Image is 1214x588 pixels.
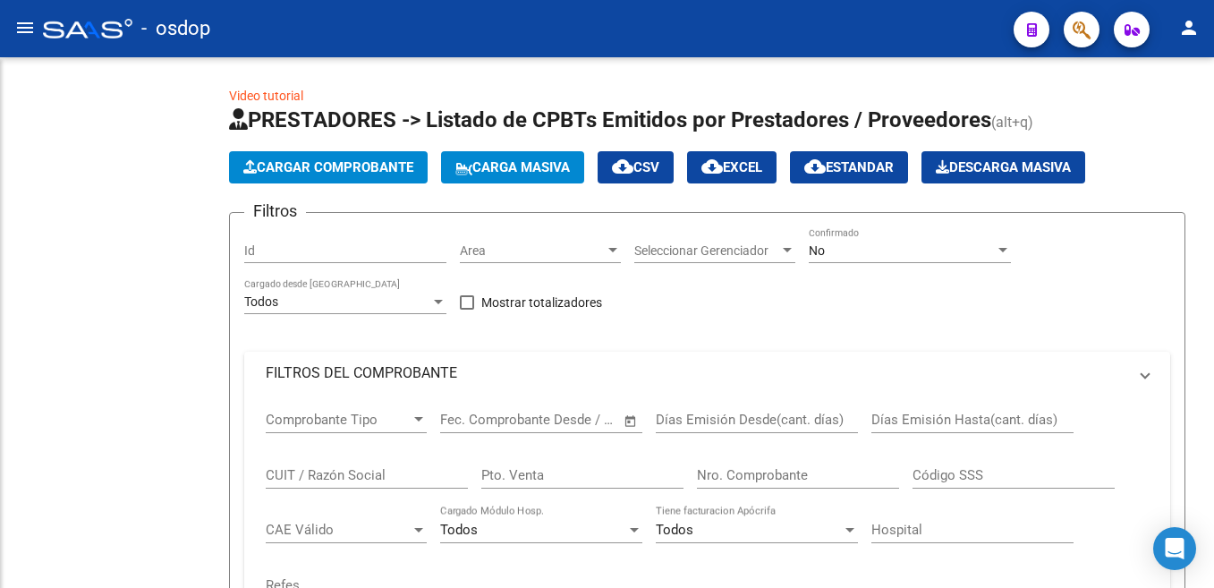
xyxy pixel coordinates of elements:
span: Area [460,243,605,259]
mat-icon: menu [14,17,36,38]
div: Open Intercom Messenger [1153,527,1196,570]
h3: Filtros [244,199,306,224]
span: EXCEL [701,159,762,175]
span: Cargar Comprobante [243,159,413,175]
span: No [809,243,825,258]
span: Descarga Masiva [936,159,1071,175]
span: Todos [440,522,478,538]
button: CSV [598,151,674,183]
span: Seleccionar Gerenciador [634,243,779,259]
span: CAE Válido [266,522,411,538]
button: EXCEL [687,151,777,183]
span: - osdop [141,9,210,48]
span: Todos [244,294,278,309]
button: Open calendar [621,411,641,431]
span: (alt+q) [991,114,1033,131]
span: Comprobante Tipo [266,412,411,428]
app-download-masive: Descarga masiva de comprobantes (adjuntos) [921,151,1085,183]
mat-icon: person [1178,17,1200,38]
mat-icon: cloud_download [804,156,826,177]
span: Mostrar totalizadores [481,292,602,313]
mat-icon: cloud_download [612,156,633,177]
mat-expansion-panel-header: FILTROS DEL COMPROBANTE [244,352,1170,395]
span: Todos [656,522,693,538]
button: Cargar Comprobante [229,151,428,183]
a: Video tutorial [229,89,303,103]
button: Carga Masiva [441,151,584,183]
button: Estandar [790,151,908,183]
input: Start date [440,412,498,428]
button: Descarga Masiva [921,151,1085,183]
mat-icon: cloud_download [701,156,723,177]
span: Estandar [804,159,894,175]
span: Carga Masiva [455,159,570,175]
mat-panel-title: FILTROS DEL COMPROBANTE [266,363,1127,383]
input: End date [514,412,601,428]
span: CSV [612,159,659,175]
span: PRESTADORES -> Listado de CPBTs Emitidos por Prestadores / Proveedores [229,107,991,132]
